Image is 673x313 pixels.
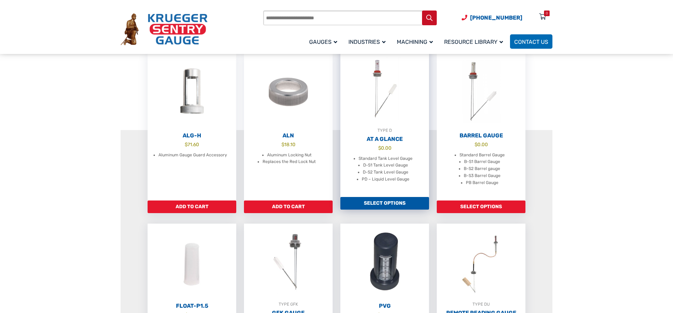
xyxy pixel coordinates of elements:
h2: ALG-H [148,132,236,139]
img: Remote Reading Gauge [437,224,525,301]
a: TYPE DAt A Glance $0.00 Standard Tank Level Gauge D-S1 Tank Level Gauge D-S2 Tank Level Gauge PD ... [340,50,429,197]
li: B-S3 Barrel Gauge [464,172,501,179]
span: $ [185,142,188,147]
span: Machining [397,39,433,45]
a: Add to cart: “ALN” [244,200,333,213]
img: ALG-OF [148,53,236,130]
span: $ [378,145,381,151]
div: 0 [546,11,548,16]
h2: At A Glance [340,136,429,143]
a: Gauges [305,33,344,50]
img: GFK Gauge [244,224,333,301]
span: Contact Us [514,39,548,45]
h2: Barrel Gauge [437,132,525,139]
a: Barrel Gauge $0.00 Standard Barrel Gauge B-S1 Barrel Gauge B-S2 Barrel gauge B-S3 Barrel Gauge PB... [437,53,525,200]
li: PB Barrel Gauge [466,179,498,186]
bdi: 0.00 [378,145,392,151]
img: Krueger Sentry Gauge [121,13,208,46]
li: B-S1 Barrel Gauge [464,158,500,165]
a: ALN $18.10 Aluminum Locking Nut Replaces the Red Lock Nut [244,53,333,200]
li: Aluminum Gauge Guard Accessory [158,152,227,159]
span: Gauges [309,39,337,45]
li: D-S1 Tank Level Gauge [363,162,408,169]
span: [PHONE_NUMBER] [470,14,522,21]
li: D-S2 Tank Level Gauge [363,169,408,176]
span: Industries [348,39,386,45]
li: Aluminum Locking Nut [267,152,312,159]
div: TYPE GFK [244,301,333,308]
a: Add to cart: “ALG-H” [148,200,236,213]
a: Resource Library [440,33,510,50]
bdi: 18.10 [281,142,295,147]
span: Resource Library [444,39,503,45]
bdi: 0.00 [475,142,488,147]
h2: PVG [340,302,429,309]
span: $ [281,142,284,147]
div: TYPE D [340,127,429,134]
a: Phone Number (920) 434-8860 [462,13,522,22]
li: B-S2 Barrel gauge [464,165,500,172]
img: At A Glance [340,50,429,127]
span: $ [475,142,477,147]
li: Standard Tank Level Gauge [359,155,413,162]
div: TYPE DU [437,301,525,308]
h2: Float-P1.5 [148,302,236,309]
li: Replaces the Red Lock Nut [263,158,316,165]
a: Machining [393,33,440,50]
li: PD – Liquid Level Gauge [362,176,409,183]
a: Contact Us [510,34,552,49]
h2: ALN [244,132,333,139]
a: Industries [344,33,393,50]
bdi: 71.60 [185,142,199,147]
a: ALG-H $71.60 Aluminum Gauge Guard Accessory [148,53,236,200]
img: Barrel Gauge [437,53,525,130]
li: Standard Barrel Gauge [460,152,505,159]
a: Add to cart: “At A Glance” [340,197,429,210]
img: PVG [340,224,429,301]
img: Float-P1.5 [148,224,236,301]
a: Add to cart: “Barrel Gauge” [437,200,525,213]
img: ALN [244,53,333,130]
